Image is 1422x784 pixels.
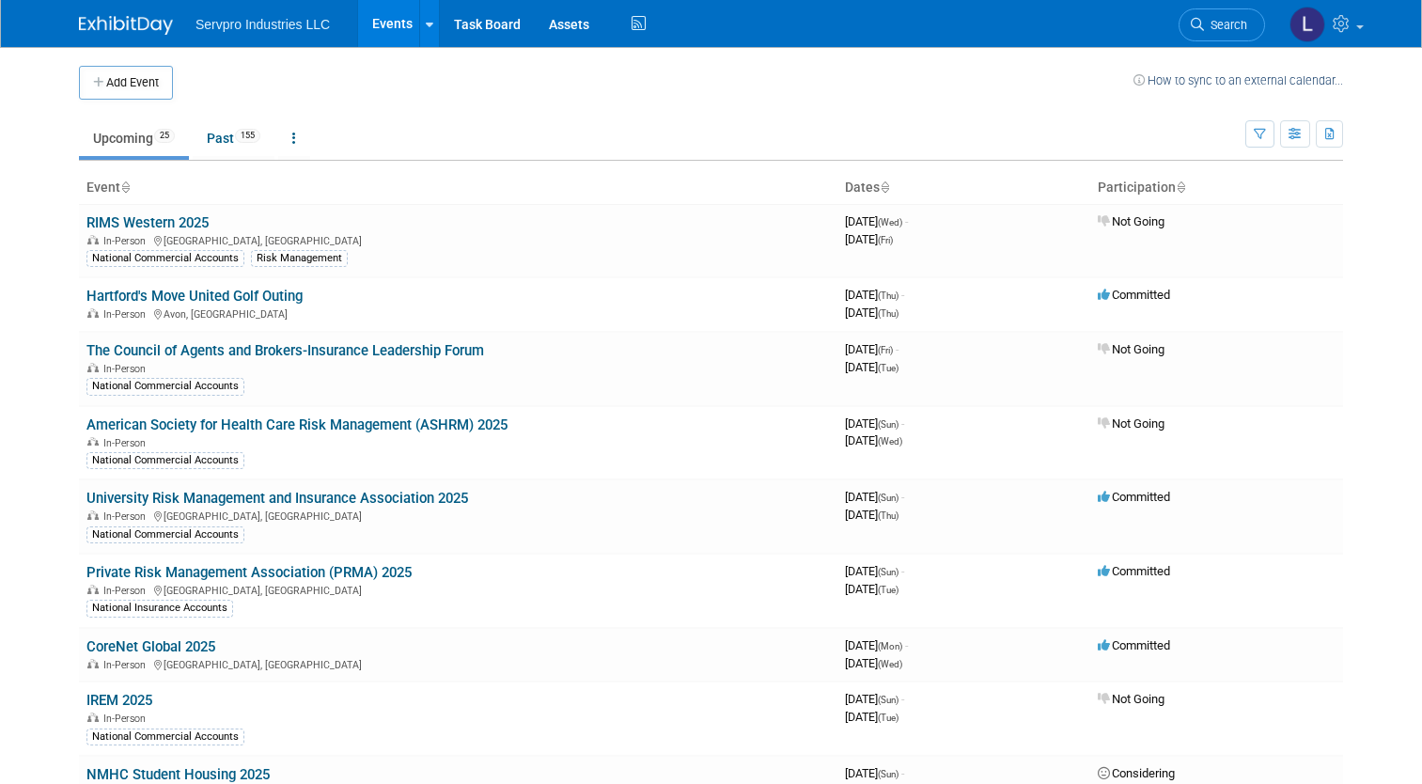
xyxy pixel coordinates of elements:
div: National Commercial Accounts [86,526,244,543]
img: ExhibitDay [79,16,173,35]
div: National Commercial Accounts [86,250,244,267]
a: Search [1179,8,1265,41]
th: Event [79,172,837,204]
span: - [901,288,904,302]
span: 155 [235,129,260,143]
div: National Commercial Accounts [86,729,244,745]
img: In-Person Event [87,437,99,447]
span: [DATE] [845,692,904,706]
span: [DATE] [845,288,904,302]
span: Not Going [1098,342,1164,356]
div: [GEOGRAPHIC_DATA], [GEOGRAPHIC_DATA] [86,582,830,597]
a: Sort by Event Name [120,180,130,195]
span: [DATE] [845,766,904,780]
span: (Wed) [878,659,902,669]
span: In-Person [103,713,151,725]
span: Not Going [1098,692,1164,706]
div: Avon, [GEOGRAPHIC_DATA] [86,306,830,321]
div: National Insurance Accounts [86,600,233,617]
span: - [905,214,908,228]
img: In-Person Event [87,659,99,668]
a: University Risk Management and Insurance Association 2025 [86,490,468,507]
span: [DATE] [845,710,899,724]
span: [DATE] [845,232,893,246]
img: Lacey Reed [1289,7,1325,42]
a: CoreNet Global 2025 [86,638,215,655]
img: In-Person Event [87,235,99,244]
span: (Wed) [878,217,902,227]
span: 25 [154,129,175,143]
span: Not Going [1098,416,1164,431]
span: [DATE] [845,508,899,522]
a: IREM 2025 [86,692,152,709]
div: [GEOGRAPHIC_DATA], [GEOGRAPHIC_DATA] [86,232,830,247]
span: (Thu) [878,510,899,521]
a: Sort by Participation Type [1176,180,1185,195]
a: The Council of Agents and Brokers-Insurance Leadership Forum [86,342,484,359]
span: [DATE] [845,638,908,652]
a: Sort by Start Date [880,180,889,195]
span: (Sun) [878,419,899,430]
img: In-Person Event [87,585,99,594]
span: [DATE] [845,306,899,320]
span: [DATE] [845,342,899,356]
img: In-Person Event [87,363,99,372]
span: [DATE] [845,582,899,596]
span: [DATE] [845,360,899,374]
span: [DATE] [845,564,904,578]
div: [GEOGRAPHIC_DATA], [GEOGRAPHIC_DATA] [86,656,830,671]
span: Committed [1098,490,1170,504]
span: In-Person [103,659,151,671]
span: (Tue) [878,363,899,373]
span: Search [1204,18,1247,32]
span: - [896,342,899,356]
a: Upcoming25 [79,120,189,156]
span: Committed [1098,564,1170,578]
span: (Fri) [878,235,893,245]
img: In-Person Event [87,713,99,722]
span: (Wed) [878,436,902,447]
span: In-Person [103,308,151,321]
span: (Fri) [878,345,893,355]
span: Not Going [1098,214,1164,228]
span: - [905,638,908,652]
span: In-Person [103,510,151,523]
div: [GEOGRAPHIC_DATA], [GEOGRAPHIC_DATA] [86,508,830,523]
div: Risk Management [251,250,348,267]
span: - [901,692,904,706]
span: In-Person [103,235,151,247]
img: In-Person Event [87,510,99,520]
span: [DATE] [845,490,904,504]
span: (Tue) [878,713,899,723]
span: [DATE] [845,416,904,431]
span: (Sun) [878,695,899,705]
a: Past155 [193,120,274,156]
span: (Thu) [878,290,899,301]
a: American Society for Health Care Risk Management (ASHRM) 2025 [86,416,508,433]
span: - [901,564,904,578]
a: How to sync to an external calendar... [1133,73,1343,87]
a: RIMS Western 2025 [86,214,209,231]
span: - [901,490,904,504]
button: Add Event [79,66,173,100]
span: (Tue) [878,585,899,595]
a: Hartford's Move United Golf Outing [86,288,303,305]
span: In-Person [103,437,151,449]
span: (Mon) [878,641,902,651]
span: [DATE] [845,214,908,228]
span: In-Person [103,585,151,597]
span: (Sun) [878,567,899,577]
span: - [901,766,904,780]
span: - [901,416,904,431]
span: (Sun) [878,769,899,779]
span: Servpro Industries LLC [195,17,330,32]
span: [DATE] [845,433,902,447]
a: Private Risk Management Association (PRMA) 2025 [86,564,412,581]
div: National Commercial Accounts [86,452,244,469]
span: (Thu) [878,308,899,319]
span: Considering [1098,766,1175,780]
span: In-Person [103,363,151,375]
img: In-Person Event [87,308,99,318]
span: (Sun) [878,493,899,503]
a: NMHC Student Housing 2025 [86,766,270,783]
